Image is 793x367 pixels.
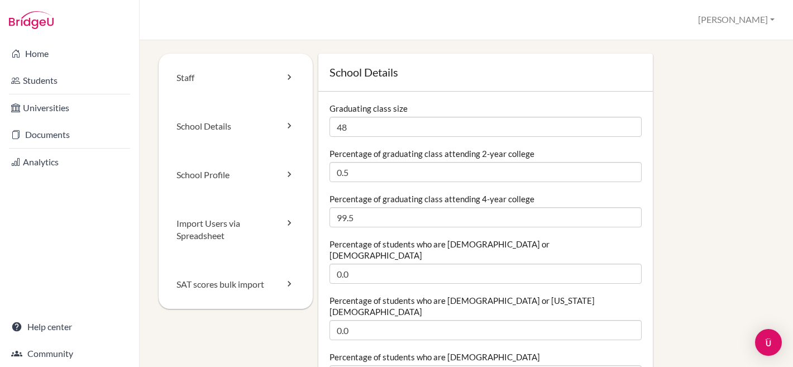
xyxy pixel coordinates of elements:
[329,193,534,204] label: Percentage of graduating class attending 4-year college
[329,295,642,317] label: Percentage of students who are [DEMOGRAPHIC_DATA] or [US_STATE][DEMOGRAPHIC_DATA]
[159,151,313,199] a: School Profile
[755,329,782,356] div: Open Intercom Messenger
[2,123,137,146] a: Documents
[9,11,54,29] img: Bridge-U
[159,54,313,102] a: Staff
[2,151,137,173] a: Analytics
[693,9,780,30] button: [PERSON_NAME]
[159,199,313,261] a: Import Users via Spreadsheet
[2,316,137,338] a: Help center
[2,342,137,365] a: Community
[2,42,137,65] a: Home
[2,69,137,92] a: Students
[329,65,642,80] h1: School Details
[159,102,313,151] a: School Details
[329,239,642,261] label: Percentage of students who are [DEMOGRAPHIC_DATA] or [DEMOGRAPHIC_DATA]
[329,148,534,159] label: Percentage of graduating class attending 2-year college
[329,103,408,114] label: Graduating class size
[329,351,540,363] label: Percentage of students who are [DEMOGRAPHIC_DATA]
[159,260,313,309] a: SAT scores bulk import
[2,97,137,119] a: Universities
